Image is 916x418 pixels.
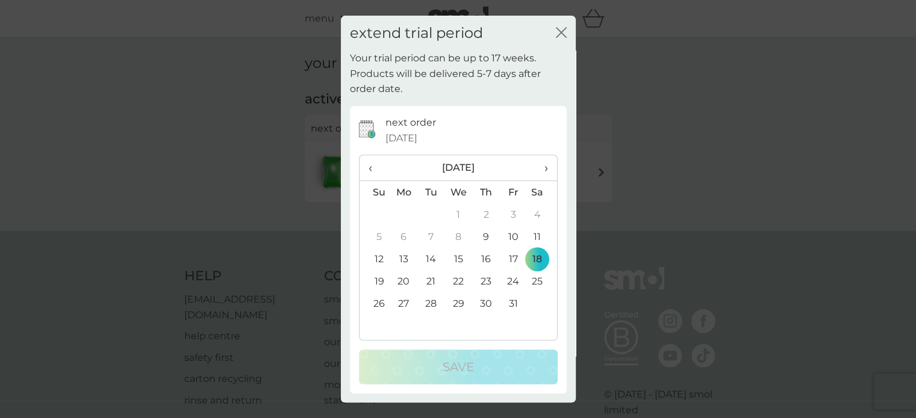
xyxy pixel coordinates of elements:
[417,248,444,270] td: 14
[360,226,390,248] td: 5
[417,292,444,315] td: 28
[417,270,444,292] td: 21
[360,248,390,270] td: 12
[499,292,526,315] td: 31
[444,248,472,270] td: 15
[472,270,499,292] td: 23
[472,181,499,204] th: Th
[472,292,499,315] td: 30
[556,27,567,40] button: close
[417,181,444,204] th: Tu
[385,131,417,146] span: [DATE]
[444,226,472,248] td: 8
[390,155,527,181] th: [DATE]
[526,248,556,270] td: 18
[472,226,499,248] td: 9
[472,203,499,226] td: 2
[526,203,556,226] td: 4
[390,226,418,248] td: 6
[390,270,418,292] td: 20
[526,270,556,292] td: 25
[360,181,390,204] th: Su
[499,226,526,248] td: 10
[472,248,499,270] td: 16
[360,292,390,315] td: 26
[499,270,526,292] td: 24
[444,292,472,315] td: 29
[359,349,558,384] button: Save
[443,357,474,377] p: Save
[499,203,526,226] td: 3
[390,292,418,315] td: 27
[385,115,436,131] p: next order
[526,226,556,248] td: 11
[444,270,472,292] td: 22
[360,270,390,292] td: 19
[390,248,418,270] td: 13
[390,181,418,204] th: Mo
[526,181,556,204] th: Sa
[350,51,567,97] p: Your trial period can be up to 17 weeks. Products will be delivered 5-7 days after order date.
[369,155,381,180] span: ‹
[499,181,526,204] th: Fr
[444,203,472,226] td: 1
[444,181,472,204] th: We
[499,248,526,270] td: 17
[417,226,444,248] td: 7
[535,155,547,180] span: ›
[350,25,483,42] h2: extend trial period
